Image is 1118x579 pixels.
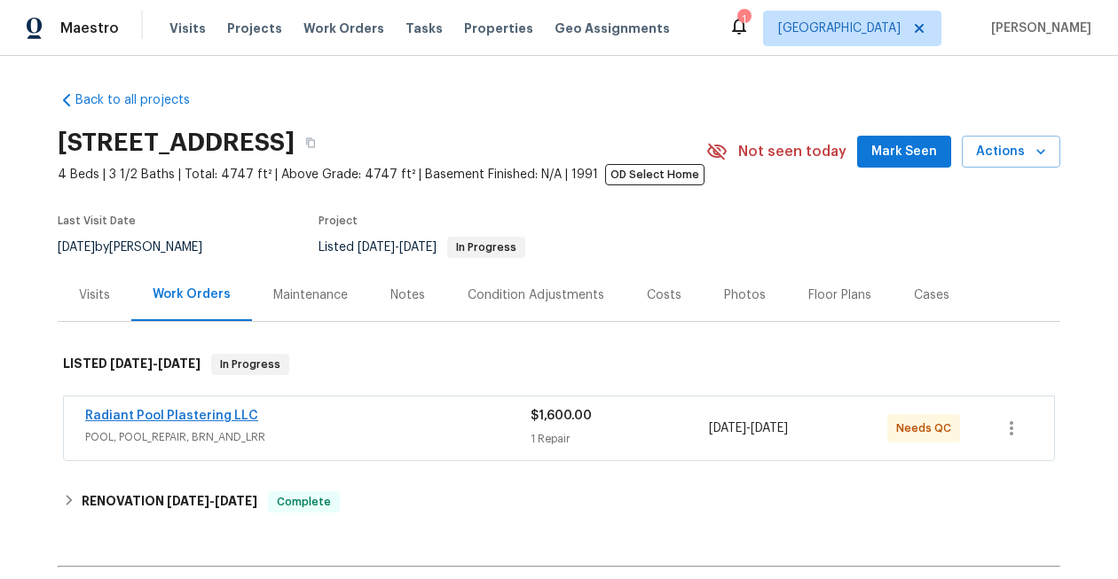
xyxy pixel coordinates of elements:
span: [DATE] [58,241,95,254]
h6: LISTED [63,354,201,375]
span: 4 Beds | 3 1/2 Baths | Total: 4747 ft² | Above Grade: 4747 ft² | Basement Finished: N/A | 1991 [58,166,706,184]
div: LISTED [DATE]-[DATE]In Progress [58,336,1060,393]
span: [PERSON_NAME] [984,20,1091,37]
span: Actions [976,141,1046,163]
span: Not seen today [738,143,846,160]
span: Last Visit Date [58,215,136,226]
span: $1,600.00 [531,410,592,422]
span: [DATE] [399,241,437,254]
span: [DATE] [709,422,746,434]
span: Maestro [60,20,119,37]
a: Back to all projects [58,91,228,109]
span: In Progress [213,356,287,373]
span: [GEOGRAPHIC_DATA] [778,20,901,37]
div: RENOVATION [DATE]-[DATE]Complete [58,481,1060,523]
div: 1 Repair [531,430,709,448]
div: Condition Adjustments [468,286,604,304]
span: Complete [270,493,338,511]
a: Radiant Pool Plastering LLC [85,410,258,422]
span: Projects [227,20,282,37]
span: Properties [464,20,533,37]
span: - [110,357,201,370]
span: Visits [169,20,206,37]
div: by [PERSON_NAME] [58,237,224,258]
span: [DATE] [158,357,201,370]
div: Floor Plans [808,286,871,304]
span: [DATE] [215,495,257,507]
button: Actions [962,136,1060,168]
span: POOL, POOL_REPAIR, BRN_AND_LRR [85,428,531,446]
span: Geo Assignments [555,20,670,37]
span: Work Orders [303,20,384,37]
span: - [709,419,788,437]
span: Needs QC [896,419,958,437]
span: [DATE] [110,357,153,370]
span: Listed [319,241,525,254]
div: 1 [737,11,750,28]
span: Project [319,215,358,226]
button: Copy Address [295,127,327,159]
div: Costs [647,286,681,304]
span: - [358,241,437,254]
span: In Progress [449,242,524,253]
div: Notes [390,286,425,304]
span: OD Select Home [605,164,705,185]
span: [DATE] [751,422,788,434]
h6: RENOVATION [82,491,257,512]
span: [DATE] [167,495,209,507]
div: Cases [914,286,949,304]
span: [DATE] [358,241,395,254]
span: Mark Seen [871,141,937,163]
div: Visits [79,286,110,304]
button: Mark Seen [857,136,951,168]
span: - [167,495,257,507]
div: Work Orders [153,286,231,303]
div: Maintenance [273,286,348,304]
h2: [STREET_ADDRESS] [58,134,295,152]
span: Tasks [405,22,443,35]
div: Photos [724,286,766,304]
